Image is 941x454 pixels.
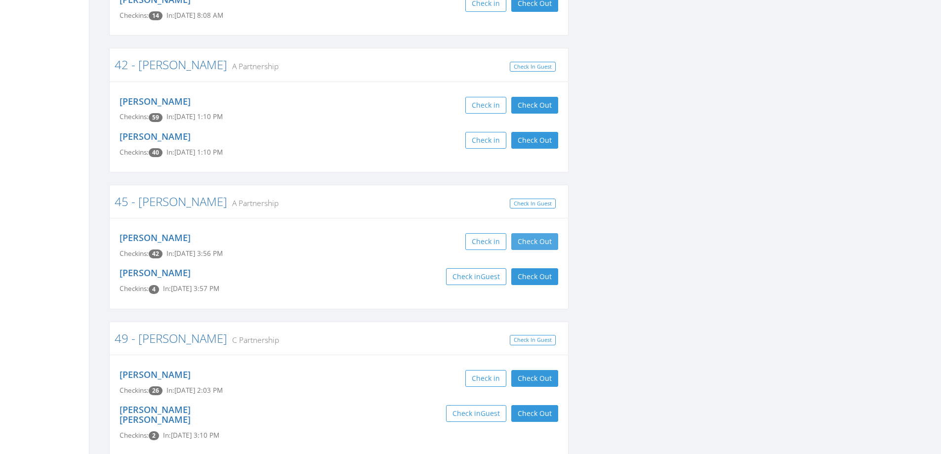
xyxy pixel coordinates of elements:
[465,97,506,114] button: Check in
[115,193,227,209] a: 45 - [PERSON_NAME]
[511,233,558,250] button: Check Out
[510,199,556,209] a: Check In Guest
[166,148,223,157] span: In: [DATE] 1:10 PM
[149,148,163,157] span: Checkin count
[115,330,227,346] a: 49 - [PERSON_NAME]
[511,132,558,149] button: Check Out
[149,285,159,294] span: Checkin count
[510,335,556,345] a: Check In Guest
[511,405,558,422] button: Check Out
[446,268,506,285] button: Check inGuest
[511,268,558,285] button: Check Out
[120,386,149,395] span: Checkins:
[465,132,506,149] button: Check in
[149,249,163,258] span: Checkin count
[149,11,163,20] span: Checkin count
[446,405,506,422] button: Check inGuest
[227,334,279,345] small: C Partnership
[120,112,149,121] span: Checkins:
[120,404,191,425] a: [PERSON_NAME] [PERSON_NAME]
[115,56,227,73] a: 42 - [PERSON_NAME]
[166,386,223,395] span: In: [DATE] 2:03 PM
[120,148,149,157] span: Checkins:
[510,62,556,72] a: Check In Guest
[120,232,191,244] a: [PERSON_NAME]
[120,95,191,107] a: [PERSON_NAME]
[120,431,149,440] span: Checkins:
[120,284,149,293] span: Checkins:
[465,370,506,387] button: Check in
[481,409,500,418] span: Guest
[163,284,219,293] span: In: [DATE] 3:57 PM
[120,11,149,20] span: Checkins:
[227,61,279,72] small: A Partnership
[465,233,506,250] button: Check in
[149,386,163,395] span: Checkin count
[149,113,163,122] span: Checkin count
[120,130,191,142] a: [PERSON_NAME]
[149,431,159,440] span: Checkin count
[166,249,223,258] span: In: [DATE] 3:56 PM
[166,11,223,20] span: In: [DATE] 8:08 AM
[120,369,191,380] a: [PERSON_NAME]
[166,112,223,121] span: In: [DATE] 1:10 PM
[481,272,500,281] span: Guest
[120,249,149,258] span: Checkins:
[163,431,219,440] span: In: [DATE] 3:10 PM
[227,198,279,208] small: A Partnership
[120,267,191,279] a: [PERSON_NAME]
[511,97,558,114] button: Check Out
[511,370,558,387] button: Check Out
